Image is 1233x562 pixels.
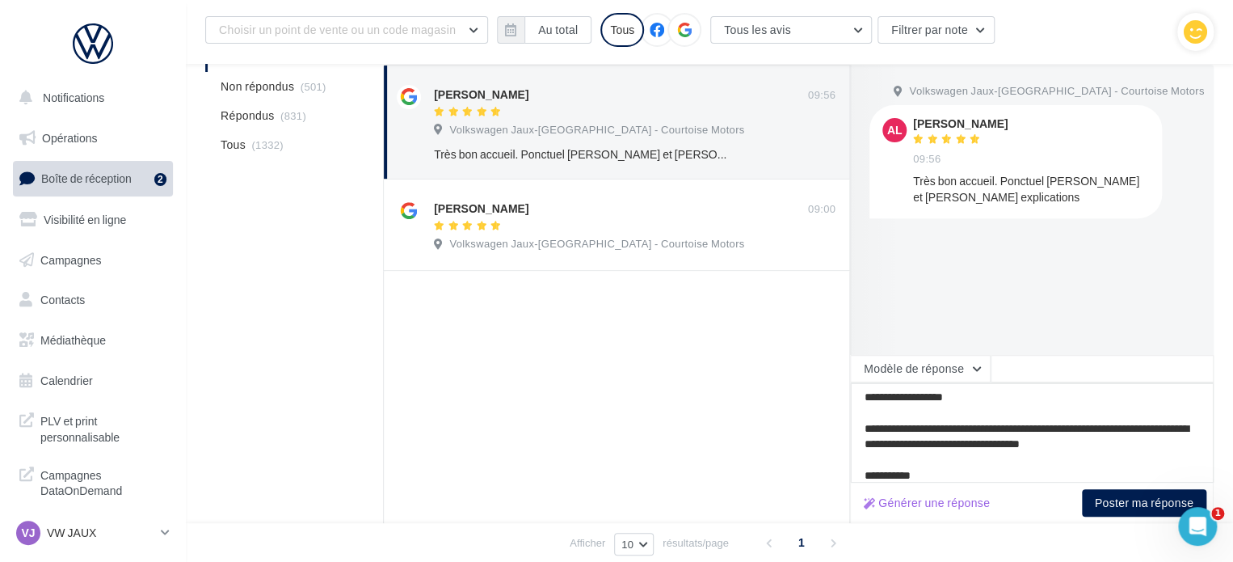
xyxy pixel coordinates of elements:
[42,131,97,145] span: Opérations
[40,374,93,387] span: Calendrier
[47,525,154,541] p: VW JAUX
[1082,489,1206,517] button: Poster ma réponse
[10,364,176,398] a: Calendrier
[40,252,102,266] span: Campagnes
[913,173,1149,205] div: Très bon accueil. Ponctuel [PERSON_NAME] et [PERSON_NAME] explications
[40,410,166,445] span: PLV et print personnalisable
[251,138,284,151] span: (1332)
[857,493,996,513] button: Générer une réponse
[724,23,791,36] span: Tous les avis
[434,201,528,217] div: [PERSON_NAME]
[663,535,729,551] span: résultats/page
[1178,507,1217,546] iframe: Intercom live chat
[40,464,166,499] span: Campagnes DataOnDemand
[621,538,633,551] span: 10
[301,80,326,93] span: (501)
[808,88,835,103] span: 09:56
[614,533,654,556] button: 10
[808,202,835,217] span: 09:00
[497,16,591,44] button: Au total
[44,213,126,226] span: Visibilité en ligne
[434,87,528,103] div: [PERSON_NAME]
[10,404,176,451] a: PLV et print personnalisable
[221,108,275,124] span: Répondus
[10,243,176,277] a: Campagnes
[789,530,814,556] span: 1
[10,283,176,317] a: Contacts
[524,16,591,44] button: Au total
[449,237,744,251] span: Volkswagen Jaux-[GEOGRAPHIC_DATA] - Courtoise Motors
[1211,507,1224,520] span: 1
[221,78,294,95] span: Non répondus
[280,109,306,122] span: (831)
[710,16,872,44] button: Tous les avis
[219,23,456,36] span: Choisir un point de vente ou un code magasin
[10,323,176,357] a: Médiathèque
[913,152,941,167] span: 09:56
[10,81,170,115] button: Notifications
[40,293,85,306] span: Contacts
[434,146,730,163] div: Très bon accueil. Ponctuel [PERSON_NAME] et [PERSON_NAME] explications
[221,137,246,153] span: Tous
[449,123,744,137] span: Volkswagen Jaux-[GEOGRAPHIC_DATA] - Courtoise Motors
[41,171,132,185] span: Boîte de réception
[913,118,1008,129] div: [PERSON_NAME]
[40,333,106,347] span: Médiathèque
[850,355,991,382] button: Modèle de réponse
[43,91,104,104] span: Notifications
[600,13,644,47] div: Tous
[21,525,35,541] span: VJ
[10,161,176,196] a: Boîte de réception2
[10,121,176,155] a: Opérations
[154,173,166,186] div: 2
[570,535,605,551] span: Afficher
[877,16,995,44] button: Filtrer par note
[13,518,173,548] a: VJ VW JAUX
[10,458,176,505] a: Campagnes DataOnDemand
[205,16,488,44] button: Choisir un point de vente ou un code magasin
[887,122,903,138] span: AL
[909,84,1204,99] span: Volkswagen Jaux-[GEOGRAPHIC_DATA] - Courtoise Motors
[10,203,176,237] a: Visibilité en ligne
